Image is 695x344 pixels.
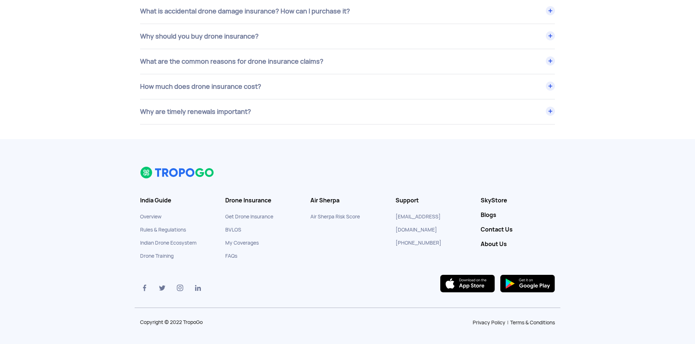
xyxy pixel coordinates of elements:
[140,74,555,99] div: How much does drone insurance cost?
[140,213,162,220] a: Overview
[440,275,495,292] img: ios_new.svg
[396,240,441,246] a: [PHONE_NUMBER]
[396,213,441,233] a: [EMAIL_ADDRESS][DOMAIN_NAME]
[140,24,555,49] div: Why should you buy drone insurance?
[225,253,237,259] a: FAQs
[194,284,202,292] img: ic_linkedin.svg
[310,197,385,204] h3: Air Sherpa
[225,226,241,233] a: BVLOS
[481,197,555,204] a: SkyStore
[473,319,505,326] a: Privacy Policy
[481,226,555,233] a: Contact Us
[140,49,555,74] div: What are the common reasons for drone insurance claims?
[140,320,236,325] p: Copyright © 2022 TropoGo
[396,197,470,204] h3: Support
[158,284,167,292] img: ic_twitter.svg
[176,284,184,292] img: ic_instagram.svg
[310,213,360,220] a: Air Sherpa Risk Score
[140,226,186,233] a: Rules & Regulations
[140,284,149,292] img: ic_facebook.svg
[140,240,196,246] a: Indian Drone Ecosystem
[225,213,273,220] a: Get Drone Insurance
[510,319,555,326] a: Terms & Conditions
[140,197,214,204] h3: India Guide
[140,166,215,179] img: logo
[140,253,174,259] a: Drone Training
[225,240,259,246] a: My Coverages
[225,197,299,204] h3: Drone Insurance
[481,211,555,219] a: Blogs
[481,241,555,248] a: About Us
[500,275,555,292] img: img_playstore.png
[140,99,555,124] div: Why are timely renewals important?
